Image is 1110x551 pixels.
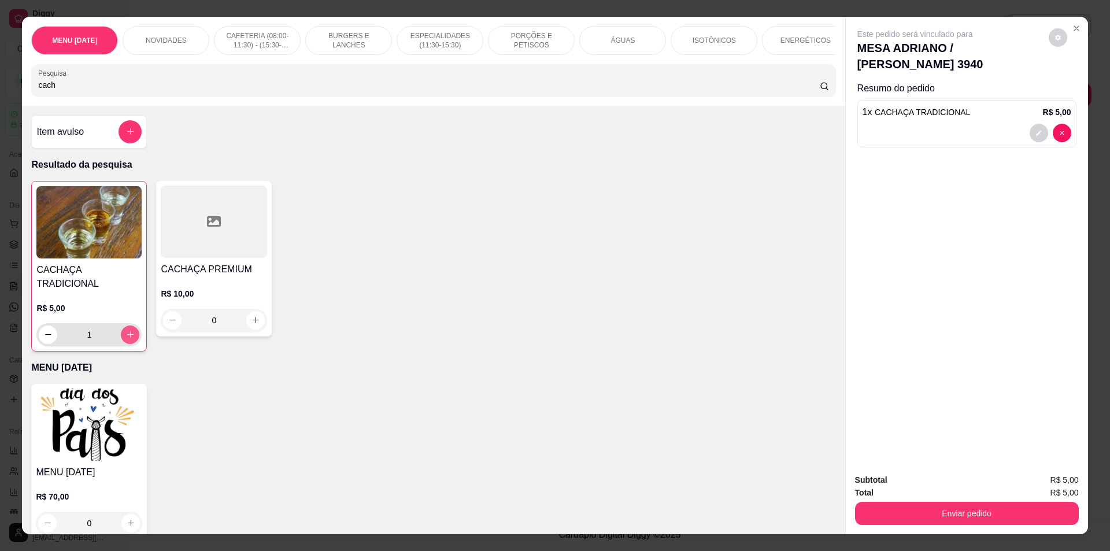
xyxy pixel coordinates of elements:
[31,158,835,172] p: Resultado da pesquisa
[38,79,819,91] input: Pesquisa
[36,491,142,502] p: R$ 70,00
[36,186,142,258] img: product-image
[610,36,635,45] p: ÁGUAS
[36,302,142,314] p: R$ 5,00
[1053,124,1071,142] button: decrease-product-quantity
[39,326,57,344] button: decrease-product-quantity
[52,36,97,45] p: MENU [DATE]
[857,28,1044,40] p: Este pedido será vinculado para
[36,263,142,291] h4: CACHAÇA TRADICIONAL
[857,82,1076,95] p: Resumo do pedido
[693,36,736,45] p: ISOTÔNICOS
[36,389,142,461] img: product-image
[857,40,1044,72] p: MESA ADRIANO / [PERSON_NAME] 3940
[161,288,267,299] p: R$ 10,00
[780,36,831,45] p: ENERGÉTICOS
[121,326,139,344] button: increase-product-quantity
[161,262,267,276] h4: CACHAÇA PREMIUM
[855,502,1079,525] button: Enviar pedido
[163,311,182,330] button: decrease-product-quantity
[36,465,142,479] h4: MENU [DATE]
[224,31,291,50] p: CAFETERIA (08:00-11:30) - (15:30-18:00)
[855,475,887,485] strong: Subtotal
[1067,19,1086,38] button: Close
[1050,474,1079,486] span: R$ 5,00
[315,31,382,50] p: BURGERS E LANCHES
[875,108,970,117] span: CACHAÇA TRADICIONAL
[146,36,187,45] p: NOVIDADES
[31,361,835,375] p: MENU [DATE]
[119,120,142,143] button: add-separate-item
[1030,124,1048,142] button: decrease-product-quantity
[406,31,473,50] p: ESPECIALIDADES (11:30-15:30)
[38,68,71,78] label: Pesquisa
[498,31,565,50] p: PORÇÕES E PETISCOS
[863,105,971,119] p: 1 x
[246,311,265,330] button: increase-product-quantity
[1050,486,1079,499] span: R$ 5,00
[1043,106,1071,118] p: R$ 5,00
[1049,28,1067,47] button: decrease-product-quantity
[855,488,874,497] strong: Total
[36,125,84,139] h4: Item avulso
